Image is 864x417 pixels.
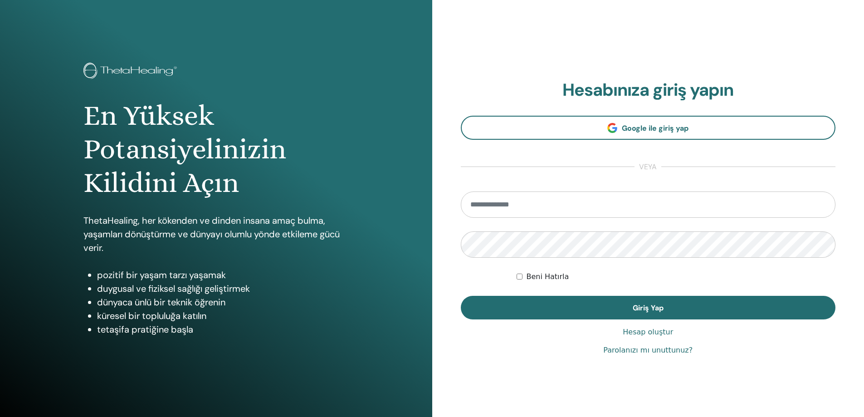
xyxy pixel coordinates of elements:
[97,268,349,282] li: pozitif bir yaşam tarzı yaşamak
[623,327,673,338] a: Hesap oluştur
[526,271,569,282] label: Beni Hatırla
[83,214,349,255] p: ThetaHealing, her kökenden ve dinden insana amaç bulma, yaşamları dönüştürme ve dünyayı olumlu yö...
[97,323,349,336] li: tetaşifa pratiğine başla
[622,123,688,133] span: Google ile giriş yap
[83,99,349,200] h1: En Yüksek Potansiyelinizin Kilidini Açın
[97,295,349,309] li: dünyaca ünlü bir teknik öğrenin
[603,345,693,356] a: Parolanızı mı unuttunuz?
[461,116,836,140] a: Google ile giriş yap
[97,309,349,323] li: küresel bir topluluğa katılın
[517,271,835,282] div: Keep me authenticated indefinitely or until I manually logout
[461,296,836,319] button: Giriş Yap
[633,303,664,313] span: Giriş Yap
[461,80,836,101] h2: Hesabınıza giriş yapın
[97,282,349,295] li: duygusal ve fiziksel sağlığı geliştirmek
[635,162,661,172] span: veya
